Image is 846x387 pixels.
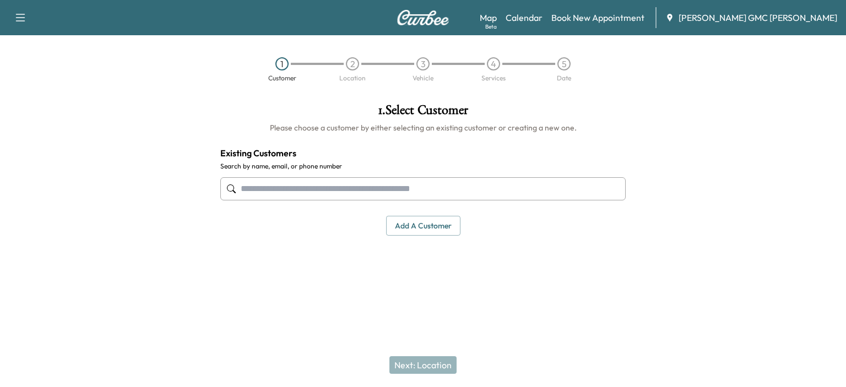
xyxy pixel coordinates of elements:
[386,216,460,236] button: Add a customer
[220,162,626,171] label: Search by name, email, or phone number
[397,10,449,25] img: Curbee Logo
[487,57,500,70] div: 4
[346,57,359,70] div: 2
[485,23,497,31] div: Beta
[220,122,626,133] h6: Please choose a customer by either selecting an existing customer or creating a new one.
[557,75,571,81] div: Date
[557,57,571,70] div: 5
[268,75,296,81] div: Customer
[413,75,433,81] div: Vehicle
[220,146,626,160] h4: Existing Customers
[220,103,626,122] h1: 1 . Select Customer
[551,11,644,24] a: Book New Appointment
[275,57,289,70] div: 1
[481,75,506,81] div: Services
[339,75,366,81] div: Location
[679,11,837,24] span: [PERSON_NAME] GMC [PERSON_NAME]
[506,11,543,24] a: Calendar
[480,11,497,24] a: MapBeta
[416,57,430,70] div: 3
